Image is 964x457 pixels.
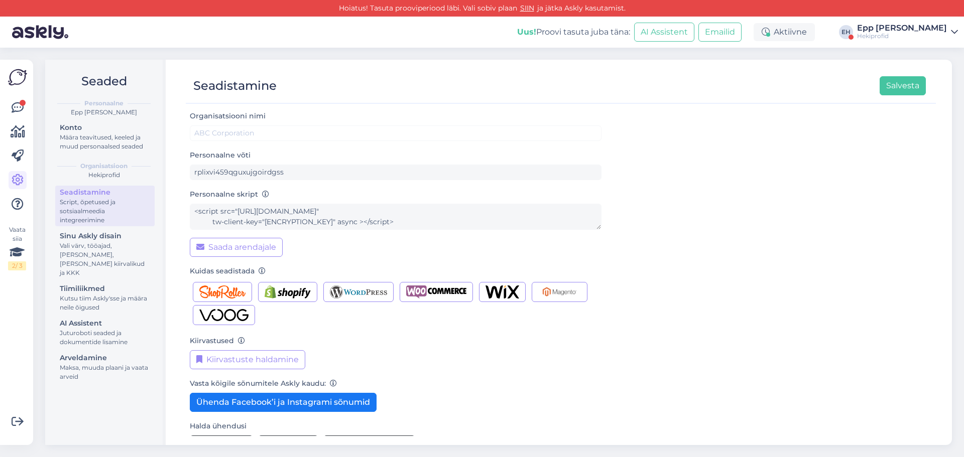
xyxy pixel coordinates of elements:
a: Sinu Askly disainVali värv, tööajad, [PERSON_NAME], [PERSON_NAME] kiirvalikud ja KKK [55,229,155,279]
img: Shopify [265,285,311,298]
div: Maksa, muuda plaani ja vaata arveid [60,363,150,381]
div: Aktiivne [754,23,815,41]
img: Shoproller [199,285,246,298]
div: Sinu Askly disain [60,231,150,241]
label: Vasta kõigile sõnumitele Askly kaudu: [190,378,337,389]
img: Magento [538,285,581,298]
input: ABC Corporation [190,125,601,141]
label: Personaalne skript [190,189,269,200]
button: Kiirvastuste haldamine [190,350,305,369]
img: Voog [199,309,249,322]
a: TiimiliikmedKutsu tiim Askly'sse ja määra neile õigused [55,282,155,314]
label: Halda ühendusi [190,421,247,431]
button: Zendesk [258,435,318,454]
div: Hekiprofid [53,171,155,180]
div: AI Assistent [60,318,150,329]
div: 2 / 3 [8,261,26,270]
button: AI Assistent [634,23,694,42]
a: SeadistamineScript, õpetused ja sotsiaalmeedia integreerimine [55,186,155,226]
textarea: <script src="[URL][DOMAIN_NAME]" tw-client-key="[ENCRYPTION_KEY]" async ></script> [190,204,601,230]
a: KontoMäära teavitused, keeled ja muud personaalsed seaded [55,121,155,153]
div: Script, õpetused ja sotsiaalmeedia integreerimine [60,198,150,225]
label: Organisatsiooni nimi [190,111,270,121]
a: AI AssistentJuturoboti seaded ja dokumentide lisamine [55,317,155,348]
div: Seadistamine [193,76,277,95]
div: Kutsu tiim Askly'sse ja määra neile õigused [60,294,150,312]
button: Salvesta [880,76,926,95]
button: Google Analytics [323,435,415,454]
div: Arveldamine [60,353,150,363]
button: Pipedrive [190,435,253,454]
div: Vali värv, tööajad, [PERSON_NAME], [PERSON_NAME] kiirvalikud ja KKK [60,241,150,277]
label: Kuidas seadistada [190,266,266,276]
button: Saada arendajale [190,238,283,257]
a: Epp [PERSON_NAME]Hekiprofid [857,24,958,40]
img: Wix [486,285,519,298]
div: Juturoboti seaded ja dokumentide lisamine [60,329,150,347]
img: Woocommerce [406,285,466,298]
div: Hekiprofid [857,32,947,40]
button: Emailid [698,23,742,42]
div: Seadistamine [60,187,150,198]
a: SIIN [517,4,537,13]
div: Epp [PERSON_NAME] [53,108,155,117]
div: Määra teavitused, keeled ja muud personaalsed seaded [60,133,150,151]
b: Organisatsioon [80,162,128,171]
b: Uus! [517,27,536,37]
div: Vaata siia [8,225,26,270]
label: Personaalne võti [190,150,251,161]
img: Wordpress [330,285,388,298]
b: Personaalne [84,99,124,108]
div: Tiimiliikmed [60,283,150,294]
img: Askly Logo [8,68,27,87]
div: Konto [60,122,150,133]
a: ArveldamineMaksa, muuda plaani ja vaata arveid [55,351,155,383]
div: Epp [PERSON_NAME] [857,24,947,32]
h2: Seaded [53,72,155,91]
label: Kiirvastused [190,336,245,346]
button: Ühenda Facebook’i ja Instagrami sõnumid [190,393,377,412]
div: Proovi tasuta juba täna: [517,26,630,38]
div: EH [839,25,853,39]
